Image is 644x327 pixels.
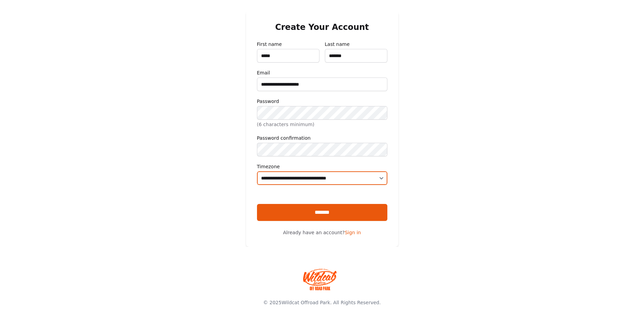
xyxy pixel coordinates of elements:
label: Password confirmation [257,135,387,141]
label: First name [257,41,319,48]
label: Timezone [257,163,387,170]
p: Already have an account? [257,229,387,236]
h2: Create Your Account [257,22,387,33]
p: (6 characters minimum) [257,121,387,128]
label: Email [257,69,387,76]
span: © 2025 . All Rights Reserved. [263,300,381,305]
a: Sign in [345,230,361,235]
label: Last name [325,41,387,48]
label: Password [257,98,387,105]
img: Wildcat Offroad park [303,269,337,290]
a: Wildcat Offroad Park [281,300,330,305]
